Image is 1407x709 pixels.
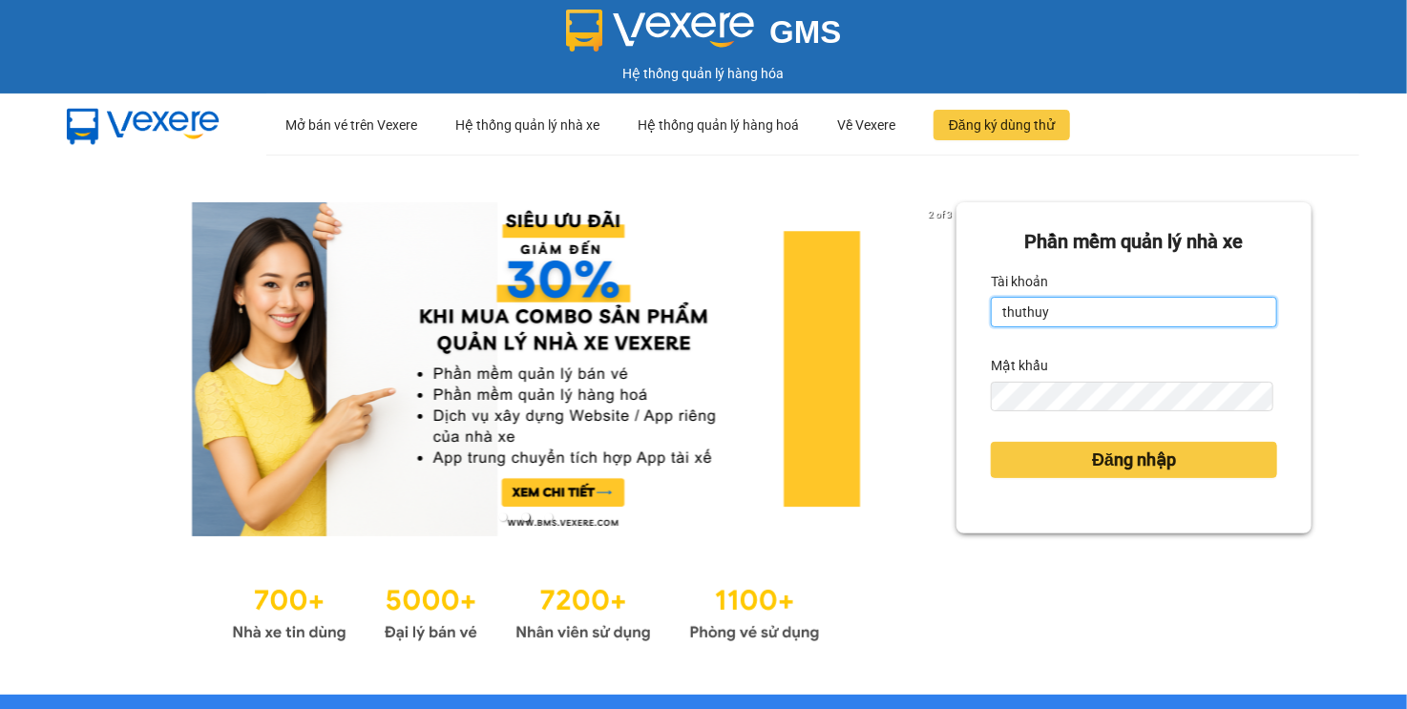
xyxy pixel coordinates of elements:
[95,202,122,536] button: previous slide / item
[991,227,1277,257] div: Phần mềm quản lý nhà xe
[522,513,530,521] li: slide item 2
[285,94,417,156] div: Mở bán vé trên Vexere
[837,94,895,156] div: Về Vexere
[48,94,239,156] img: mbUUG5Q.png
[949,115,1055,136] span: Đăng ký dùng thử
[934,110,1070,140] button: Đăng ký dùng thử
[930,202,956,536] button: next slide / item
[499,513,507,521] li: slide item 1
[923,202,956,227] p: 2 of 3
[566,10,755,52] img: logo 2
[566,29,842,44] a: GMS
[455,94,599,156] div: Hệ thống quản lý nhà xe
[991,297,1277,327] input: Tài khoản
[5,63,1402,84] div: Hệ thống quản lý hàng hóa
[991,266,1048,297] label: Tài khoản
[638,94,799,156] div: Hệ thống quản lý hàng hoá
[769,14,841,50] span: GMS
[1092,447,1176,473] span: Đăng nhập
[991,442,1277,478] button: Đăng nhập
[545,513,553,521] li: slide item 3
[991,382,1272,412] input: Mật khẩu
[991,350,1048,381] label: Mật khẩu
[232,574,820,647] img: Statistics.png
